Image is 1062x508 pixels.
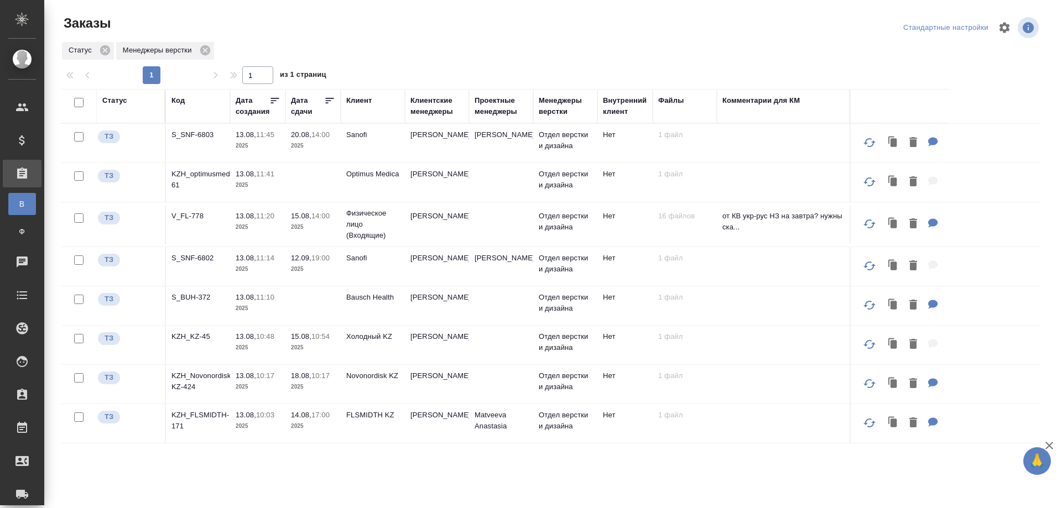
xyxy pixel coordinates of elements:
[904,333,923,356] button: Удалить
[291,130,311,139] p: 20.08,
[883,294,904,317] button: Клонировать
[475,95,528,117] div: Проектные менеджеры
[97,169,159,184] div: Выставляет КМ при отправке заказа на расчет верстке (для тикета) или для уточнения сроков на прои...
[658,169,711,180] p: 1 файл
[856,370,883,397] button: Обновить
[171,129,225,140] p: S_SNF-6803
[883,171,904,193] button: Клонировать
[405,365,469,404] td: [PERSON_NAME]
[469,404,533,443] td: Matveeva Anastasia
[405,124,469,163] td: [PERSON_NAME]
[603,292,647,303] p: Нет
[603,370,647,381] p: Нет
[171,211,225,222] p: V_FL-778
[539,211,592,233] p: Отдел верстки и дизайна
[69,45,96,56] p: Статус
[346,95,372,106] div: Клиент
[61,14,111,32] span: Заказы
[236,95,269,117] div: Дата создания
[236,293,256,301] p: 13.08,
[171,253,225,264] p: S_SNF-6802
[883,373,904,395] button: Клонировать
[603,331,647,342] p: Нет
[291,222,335,233] p: 2025
[171,292,225,303] p: S_BUH-372
[236,180,280,191] p: 2025
[900,19,991,36] div: split button
[171,331,225,342] p: KZH_KZ-45
[539,253,592,275] p: Отдел верстки и дизайна
[722,211,844,233] p: от КВ укр-рус НЗ на завтра? нужны ска...
[346,410,399,421] p: FLSMIDTH KZ
[405,404,469,443] td: [PERSON_NAME]
[97,370,159,385] div: Выставляет КМ при отправке заказа на расчет верстке (для тикета) или для уточнения сроков на прои...
[405,326,469,364] td: [PERSON_NAME]
[256,170,274,178] p: 11:41
[539,331,592,353] p: Отдел верстки и дизайна
[97,292,159,307] div: Выставляет КМ при отправке заказа на расчет верстке (для тикета) или для уточнения сроков на прои...
[291,411,311,419] p: 14.08,
[904,171,923,193] button: Удалить
[8,221,36,243] a: Ф
[539,410,592,432] p: Отдел верстки и дизайна
[1028,449,1047,473] span: 🙏
[883,132,904,154] button: Клонировать
[603,211,647,222] p: Нет
[346,129,399,140] p: Sanofi
[236,303,280,314] p: 2025
[346,331,399,342] p: Холодный KZ
[539,95,592,117] div: Менеджеры верстки
[346,253,399,264] p: Sanofi
[346,370,399,381] p: Novonordisk KZ
[658,292,711,303] p: 1 файл
[311,130,330,139] p: 14:00
[291,95,324,117] div: Дата сдачи
[856,410,883,436] button: Обновить
[722,95,800,106] div: Комментарии для КМ
[904,132,923,154] button: Удалить
[883,213,904,235] button: Клонировать
[236,140,280,151] p: 2025
[603,253,647,264] p: Нет
[116,42,214,60] div: Менеджеры верстки
[256,293,274,301] p: 11:10
[346,292,399,303] p: Bausch Health
[311,254,330,262] p: 19:00
[883,255,904,277] button: Клонировать
[658,253,711,264] p: 1 файл
[97,253,159,268] div: Выставляет КМ при отправке заказа на расчет верстке (для тикета) или для уточнения сроков на прои...
[291,342,335,353] p: 2025
[856,253,883,279] button: Обновить
[105,333,113,344] p: ТЗ
[904,373,923,395] button: Удалить
[658,129,711,140] p: 1 файл
[410,95,464,117] div: Клиентские менеджеры
[236,254,256,262] p: 13.08,
[236,332,256,341] p: 13.08,
[291,140,335,151] p: 2025
[311,371,330,380] p: 10:17
[123,45,196,56] p: Менеджеры верстки
[236,381,280,392] p: 2025
[603,169,647,180] p: Нет
[346,208,399,241] p: Физическое лицо (Входящие)
[105,294,113,305] p: ТЗ
[311,411,330,419] p: 17:00
[256,411,274,419] p: 10:03
[236,222,280,233] p: 2025
[883,333,904,356] button: Клонировать
[14,198,30,210] span: В
[256,332,274,341] p: 10:48
[236,130,256,139] p: 13.08,
[658,211,711,222] p: 16 файлов
[405,286,469,325] td: [PERSON_NAME]
[856,169,883,195] button: Обновить
[256,254,274,262] p: 11:14
[539,129,592,151] p: Отдел верстки и дизайна
[97,331,159,346] div: Выставляет КМ при отправке заказа на расчет верстке (для тикета) или для уточнения сроков на прои...
[904,213,923,235] button: Удалить
[856,292,883,318] button: Обновить
[62,42,114,60] div: Статус
[105,131,113,142] p: ТЗ
[291,421,335,432] p: 2025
